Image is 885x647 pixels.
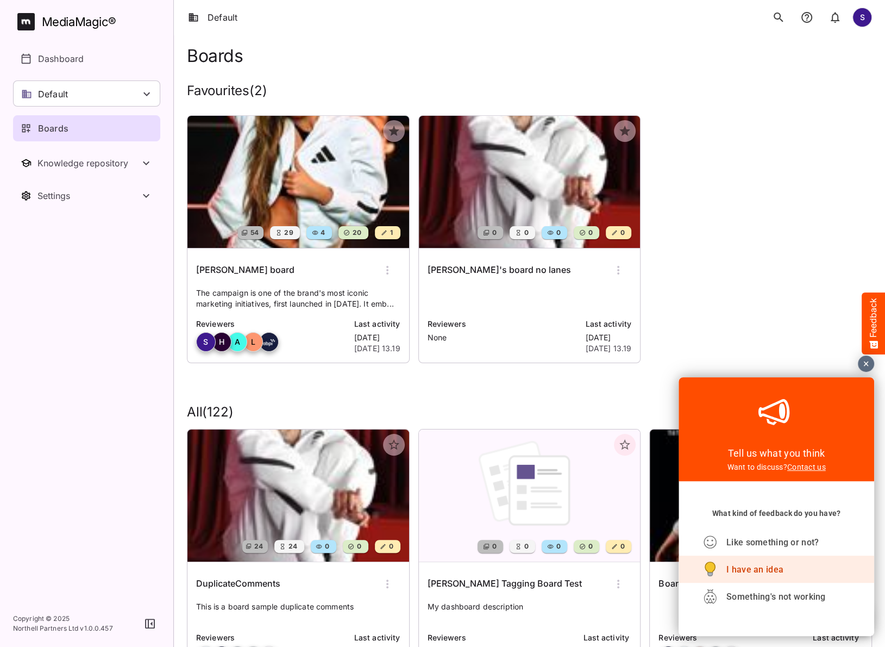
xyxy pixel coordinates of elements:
[37,158,140,169] div: Knowledge repository
[212,332,231,352] div: H
[796,7,818,28] button: notifications
[249,227,259,238] span: 54
[555,541,561,552] span: 0
[196,332,216,352] div: S
[13,115,160,141] a: Boards
[428,332,579,343] p: None
[243,332,263,352] div: L
[37,190,140,201] div: Settings
[428,632,577,644] p: Reviewers
[428,601,632,623] p: My dashboard description
[428,318,579,330] p: Reviewers
[428,263,571,277] h6: [PERSON_NAME]'s board no lanes
[419,116,641,248] img: Sergei's board no lanes
[428,577,582,591] h6: [PERSON_NAME] Tagging Board Test
[658,632,806,644] p: Reviewers
[824,7,846,28] button: notifications
[253,541,263,552] span: 24
[38,52,84,65] p: Dashboard
[679,377,874,636] iframe: Feedback Widget
[356,541,361,552] span: 0
[196,263,294,277] h6: [PERSON_NAME] board
[586,343,632,354] p: [DATE] 13.19
[196,577,280,591] h6: DuplicateComments
[187,430,409,562] img: DuplicateComments
[287,541,298,552] span: 24
[13,614,113,624] p: Copyright © 2025
[354,332,400,343] p: [DATE]
[650,430,871,562] img: Board 20250813_191548
[523,227,529,238] span: 0
[228,332,247,352] div: A
[354,343,400,354] p: [DATE] 13.19
[319,227,325,238] span: 4
[354,318,400,330] p: Last activity
[196,288,400,309] p: The campaign is one of the brand's most iconic marketing initiatives, first launched in [DATE]. I...
[419,430,641,562] img: Kevin Tagging Board Test
[523,541,529,552] span: 0
[583,632,632,644] p: Last activity
[13,183,160,209] nav: Settings
[354,632,400,644] p: Last activity
[13,150,160,176] nav: Knowledge repository
[196,318,348,330] p: Reviewers
[862,293,885,354] button: Feedback
[491,227,497,238] span: 0
[586,332,632,343] p: [DATE]
[187,116,409,248] img: Simon's board
[38,122,68,135] p: Boards
[196,601,400,623] p: This is a board sample duplicate comments
[13,46,160,72] a: Dashboard
[491,541,497,552] span: 0
[38,88,68,101] p: Default
[42,13,116,31] div: MediaMagic ®
[768,7,789,28] button: search
[852,8,872,27] div: S
[13,150,160,176] button: Toggle Knowledge repository
[17,13,160,30] a: MediaMagic®
[586,318,632,330] p: Last activity
[555,227,561,238] span: 0
[283,227,293,238] span: 29
[587,227,593,238] span: 0
[388,541,393,552] span: 0
[388,227,392,238] span: 1
[619,541,625,552] span: 0
[13,183,160,209] button: Toggle Settings
[187,83,267,113] h2: Favourites ( 2 )
[352,227,362,238] span: 20
[587,541,593,552] span: 0
[324,541,329,552] span: 0
[13,624,113,633] p: Northell Partners Ltd v 1.0.0.457
[196,632,348,644] p: Reviewers
[619,227,625,238] span: 0
[187,405,872,420] h2: All ( 122 )
[187,46,243,66] h1: Boards
[658,577,760,591] h6: Board 20250813_191548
